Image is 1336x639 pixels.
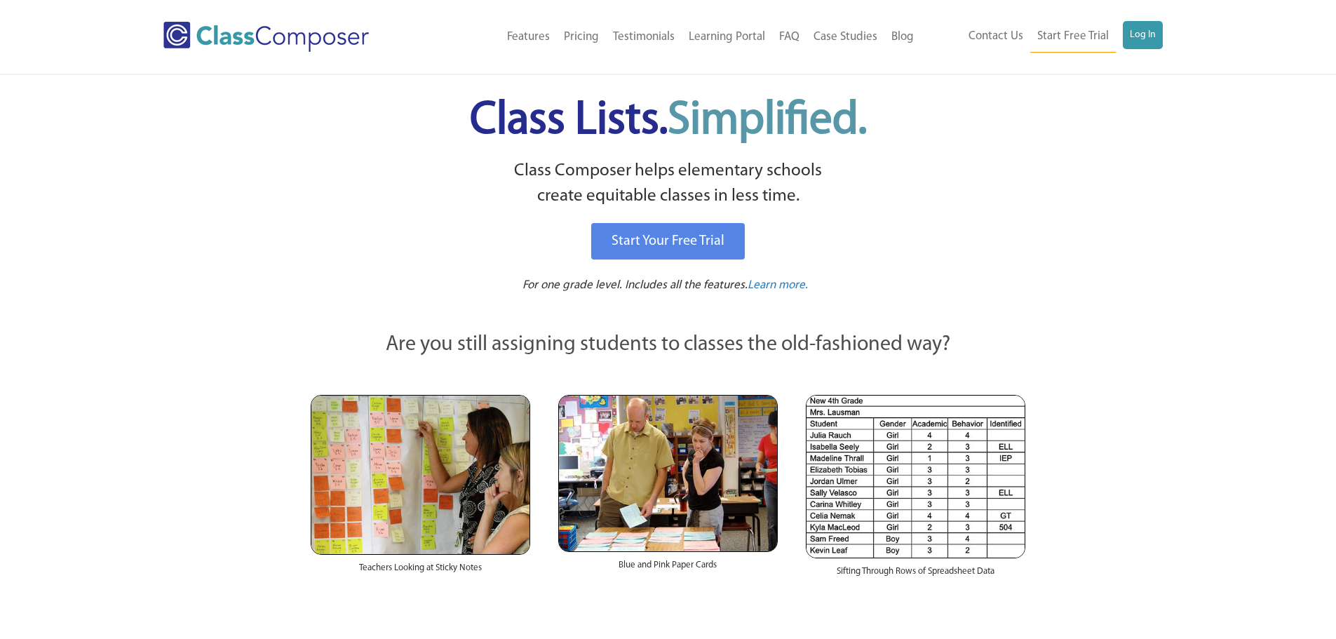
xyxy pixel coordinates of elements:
nav: Header Menu [426,22,921,53]
div: Teachers Looking at Sticky Notes [311,555,530,588]
a: Testimonials [606,22,682,53]
div: Sifting Through Rows of Spreadsheet Data [806,558,1025,592]
a: Pricing [557,22,606,53]
nav: Header Menu [921,21,1163,53]
span: Class Lists. [470,98,867,144]
a: FAQ [772,22,807,53]
a: Contact Us [961,21,1030,52]
a: Case Studies [807,22,884,53]
span: Simplified. [668,98,867,144]
a: Learning Portal [682,22,772,53]
a: Log In [1123,21,1163,49]
div: Blue and Pink Paper Cards [558,552,778,586]
img: Teachers Looking at Sticky Notes [311,395,530,555]
span: Start Your Free Trial [612,234,724,248]
a: Start Free Trial [1030,21,1116,53]
a: Learn more. [748,277,808,295]
span: For one grade level. Includes all the features. [522,279,748,291]
a: Features [500,22,557,53]
img: Class Composer [163,22,369,52]
img: Blue and Pink Paper Cards [558,395,778,551]
p: Are you still assigning students to classes the old-fashioned way? [311,330,1026,361]
img: Spreadsheets [806,395,1025,558]
a: Blog [884,22,921,53]
p: Class Composer helps elementary schools create equitable classes in less time. [309,159,1028,210]
span: Learn more. [748,279,808,291]
a: Start Your Free Trial [591,223,745,260]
